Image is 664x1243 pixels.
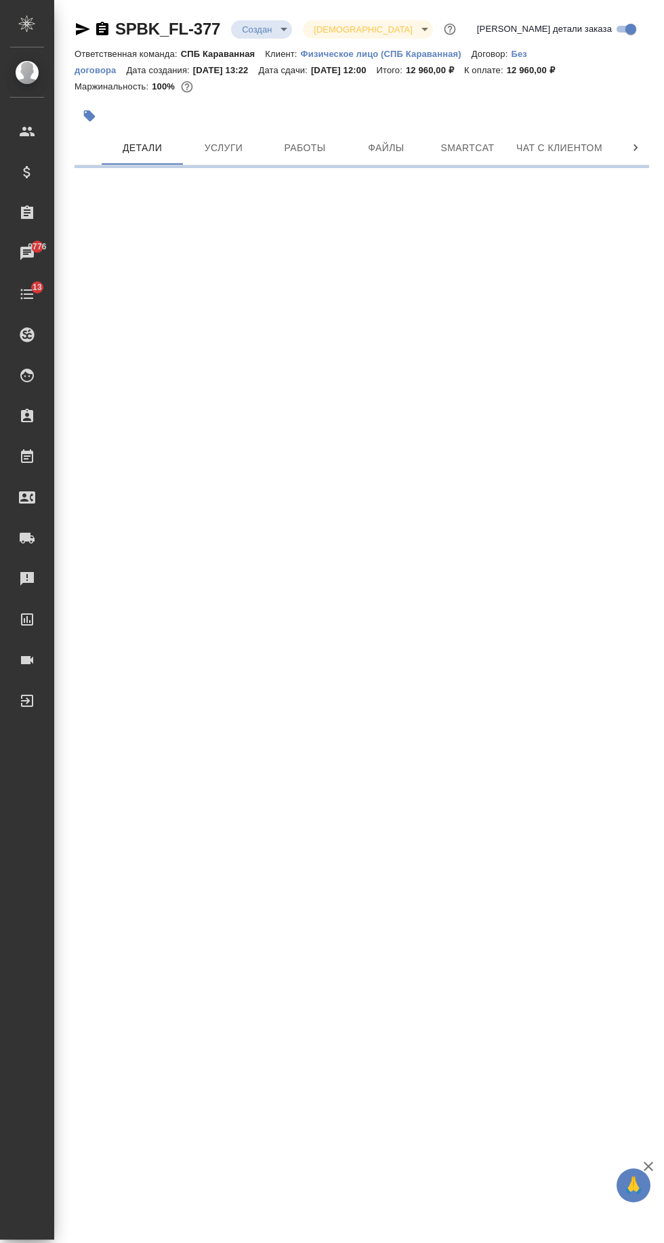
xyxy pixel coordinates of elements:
a: 13 [3,277,51,311]
button: 0.00 RUB; [178,78,196,96]
button: Добавить тэг [75,101,104,131]
p: Физическое лицо (СПБ Караванная) [301,49,472,59]
p: 12 960,00 ₽ [507,65,565,75]
span: 13 [24,281,50,294]
div: Создан [231,20,292,39]
a: Без договора [75,47,527,75]
button: Скопировать ссылку для ЯМессенджера [75,21,91,37]
p: СПБ Караванная [181,49,266,59]
p: Маржинальность: [75,81,152,91]
button: Скопировать ссылку [94,21,110,37]
p: Итого: [377,65,406,75]
span: Детали [110,140,175,157]
p: 12 960,00 ₽ [406,65,464,75]
p: Клиент: [265,49,300,59]
p: Дата создания: [126,65,192,75]
p: [DATE] 12:00 [311,65,377,75]
button: 🙏 [617,1168,650,1202]
p: Договор: [472,49,512,59]
span: 🙏 [622,1171,645,1200]
p: Дата сдачи: [258,65,310,75]
a: SPBK_FL-377 [115,20,220,38]
p: К оплате: [464,65,507,75]
div: Создан [303,20,432,39]
span: Smartcat [435,140,500,157]
button: Доп статусы указывают на важность/срочность заказа [441,20,459,38]
p: Ответственная команда: [75,49,181,59]
span: 9776 [20,240,54,253]
span: Файлы [354,140,419,157]
button: Создан [238,24,276,35]
p: [DATE] 13:22 [193,65,259,75]
span: [PERSON_NAME] детали заказа [477,22,612,36]
p: 100% [152,81,178,91]
a: Физическое лицо (СПБ Караванная) [301,47,472,59]
span: Работы [272,140,337,157]
p: Без договора [75,49,527,75]
button: [DEMOGRAPHIC_DATA] [310,24,416,35]
a: 9776 [3,237,51,270]
span: Чат с клиентом [516,140,602,157]
span: Услуги [191,140,256,157]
